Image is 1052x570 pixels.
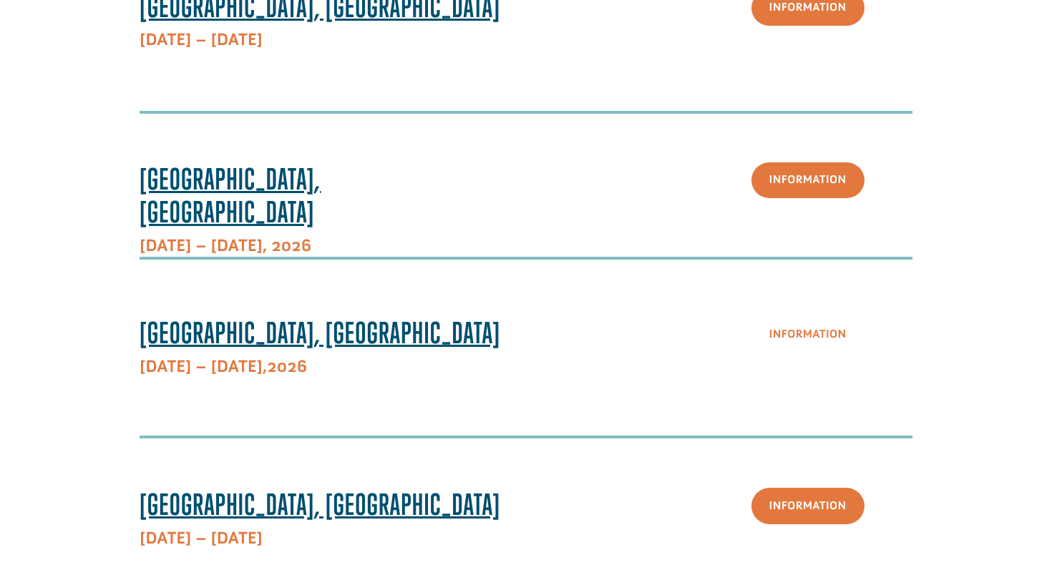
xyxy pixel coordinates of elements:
b: [DATE] – [DATE] [140,29,263,50]
a: Information [751,488,865,524]
a: Information [751,162,865,199]
span: [GEOGRAPHIC_DATA], [GEOGRAPHIC_DATA] [140,315,500,350]
div: [PERSON_NAME] donated $100 [26,14,197,43]
strong: Project Shovel Ready [34,44,118,54]
span: [DATE] – [DATE], [140,356,267,377]
strong: 2026 [140,356,307,377]
span: [GEOGRAPHIC_DATA] , [GEOGRAPHIC_DATA] [39,57,197,67]
span: [GEOGRAPHIC_DATA], [GEOGRAPHIC_DATA] [140,487,500,521]
span: , 2026 [263,235,311,256]
button: Donate [203,29,266,54]
span: [DATE] – [DATE] [140,235,263,256]
img: emoji confettiBall [26,30,37,41]
img: US.png [26,57,36,67]
a: Information [751,316,865,353]
strong: [DATE] – [DATE] [140,528,263,549]
span: [GEOGRAPHIC_DATA], [GEOGRAPHIC_DATA] [140,162,321,230]
div: to [26,44,197,54]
